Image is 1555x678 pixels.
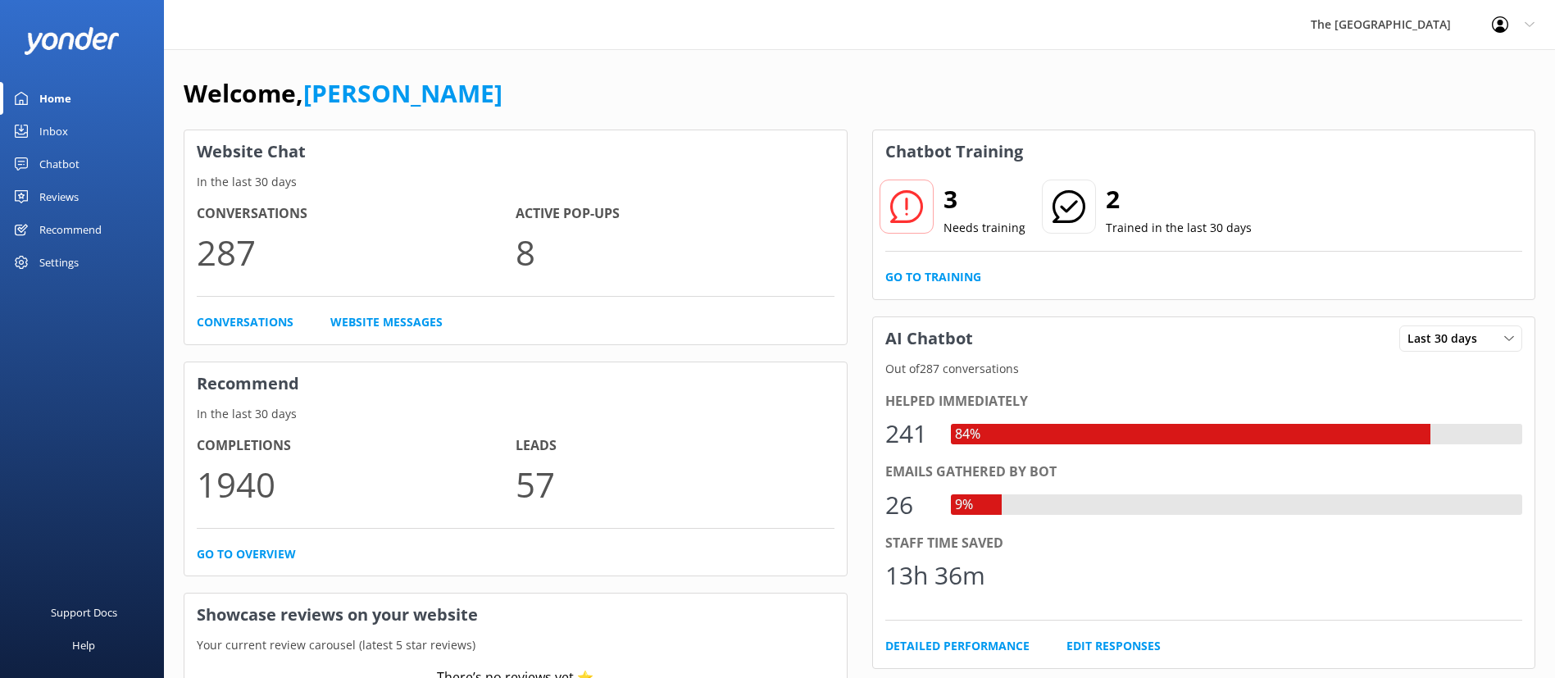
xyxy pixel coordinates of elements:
[1066,637,1161,655] a: Edit Responses
[39,180,79,213] div: Reviews
[885,556,985,595] div: 13h 36m
[885,391,1523,412] div: Helped immediately
[873,317,985,360] h3: AI Chatbot
[885,533,1523,554] div: Staff time saved
[184,636,847,654] p: Your current review carousel (latest 5 star reviews)
[184,405,847,423] p: In the last 30 days
[184,74,502,113] h1: Welcome,
[197,225,516,280] p: 287
[197,313,293,331] a: Conversations
[39,148,80,180] div: Chatbot
[516,457,834,512] p: 57
[184,130,847,173] h3: Website Chat
[184,173,847,191] p: In the last 30 days
[25,27,119,54] img: yonder-white-logo.png
[39,115,68,148] div: Inbox
[197,435,516,457] h4: Completions
[943,180,1025,219] h2: 3
[885,485,934,525] div: 26
[873,130,1035,173] h3: Chatbot Training
[197,457,516,512] p: 1940
[39,82,71,115] div: Home
[885,637,1030,655] a: Detailed Performance
[885,414,934,453] div: 241
[516,435,834,457] h4: Leads
[516,225,834,280] p: 8
[197,203,516,225] h4: Conversations
[1407,330,1487,348] span: Last 30 days
[197,545,296,563] a: Go to overview
[943,219,1025,237] p: Needs training
[184,362,847,405] h3: Recommend
[1106,219,1252,237] p: Trained in the last 30 days
[330,313,443,331] a: Website Messages
[184,594,847,636] h3: Showcase reviews on your website
[303,76,502,110] a: [PERSON_NAME]
[951,424,984,445] div: 84%
[39,213,102,246] div: Recommend
[885,268,981,286] a: Go to Training
[1106,180,1252,219] h2: 2
[39,246,79,279] div: Settings
[51,596,117,629] div: Support Docs
[873,360,1535,378] p: Out of 287 conversations
[516,203,834,225] h4: Active Pop-ups
[885,462,1523,483] div: Emails gathered by bot
[72,629,95,662] div: Help
[951,494,977,516] div: 9%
